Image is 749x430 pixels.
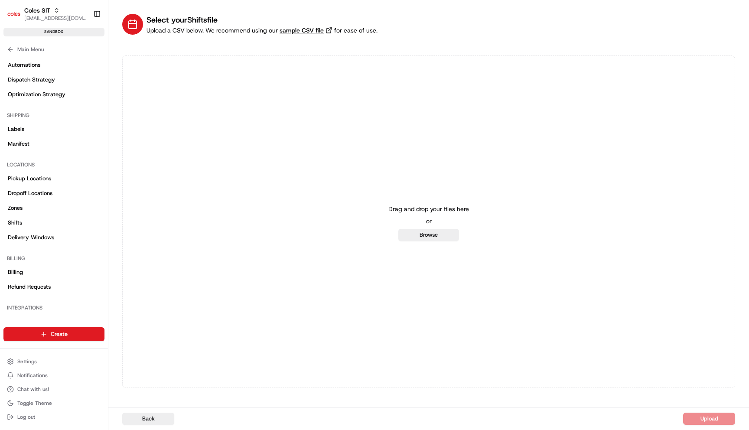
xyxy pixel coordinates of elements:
[398,229,459,241] button: Browse
[23,56,143,65] input: Clear
[51,330,68,338] span: Create
[3,137,104,151] a: Manifest
[17,414,35,420] span: Log out
[3,172,104,186] a: Pickup Locations
[147,26,378,35] div: Upload a CSV below. We recommend using our for ease of use.
[388,205,469,213] p: Drag and drop your files here
[9,83,24,98] img: 1736555255976-a54dd68f-1ca7-489b-9aae-adbdc363a1c4
[8,61,40,69] span: Automations
[24,6,50,15] button: Coles SIT
[3,108,104,122] div: Shipping
[17,372,48,379] span: Notifications
[9,9,26,26] img: Nash
[3,122,104,136] a: Labels
[8,204,23,212] span: Zones
[3,231,104,244] a: Delivery Windows
[8,268,23,276] span: Billing
[3,201,104,215] a: Zones
[8,125,24,133] span: Labels
[29,91,110,98] div: We're available if you need us!
[3,3,90,24] button: Coles SITColes SIT[EMAIL_ADDRESS][DOMAIN_NAME]
[17,46,44,53] span: Main Menu
[9,35,158,49] p: Welcome 👋
[24,15,86,22] button: [EMAIL_ADDRESS][DOMAIN_NAME]
[147,14,378,26] h1: Select your Shifts file
[122,413,174,425] button: Back
[147,85,158,96] button: Start new chat
[8,91,65,98] span: Optimization Strategy
[3,355,104,368] button: Settings
[3,28,104,36] div: sandbox
[17,386,49,393] span: Chat with us!
[3,397,104,409] button: Toggle Theme
[8,76,55,84] span: Dispatch Strategy
[5,122,70,138] a: 📗Knowledge Base
[3,251,104,265] div: Billing
[3,73,104,87] a: Dispatch Strategy
[82,126,139,134] span: API Documentation
[3,88,104,101] a: Optimization Strategy
[3,383,104,395] button: Chat with us!
[3,216,104,230] a: Shifts
[3,158,104,172] div: Locations
[61,147,105,153] a: Powered byPylon
[278,26,334,35] a: sample CSV file
[29,83,142,91] div: Start new chat
[8,234,54,241] span: Delivery Windows
[3,58,104,72] a: Automations
[7,7,21,21] img: Coles SIT
[86,147,105,153] span: Pylon
[3,186,104,200] a: Dropoff Locations
[73,127,80,134] div: 💻
[3,280,104,294] a: Refund Requests
[17,358,37,365] span: Settings
[8,140,29,148] span: Manifest
[8,175,51,182] span: Pickup Locations
[17,400,52,407] span: Toggle Theme
[8,219,22,227] span: Shifts
[3,411,104,423] button: Log out
[3,327,104,341] button: Create
[3,369,104,381] button: Notifications
[17,126,66,134] span: Knowledge Base
[3,43,104,55] button: Main Menu
[8,283,51,291] span: Refund Requests
[426,217,432,225] p: or
[3,265,104,279] a: Billing
[3,301,104,315] div: Integrations
[70,122,143,138] a: 💻API Documentation
[9,127,16,134] div: 📗
[8,189,52,197] span: Dropoff Locations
